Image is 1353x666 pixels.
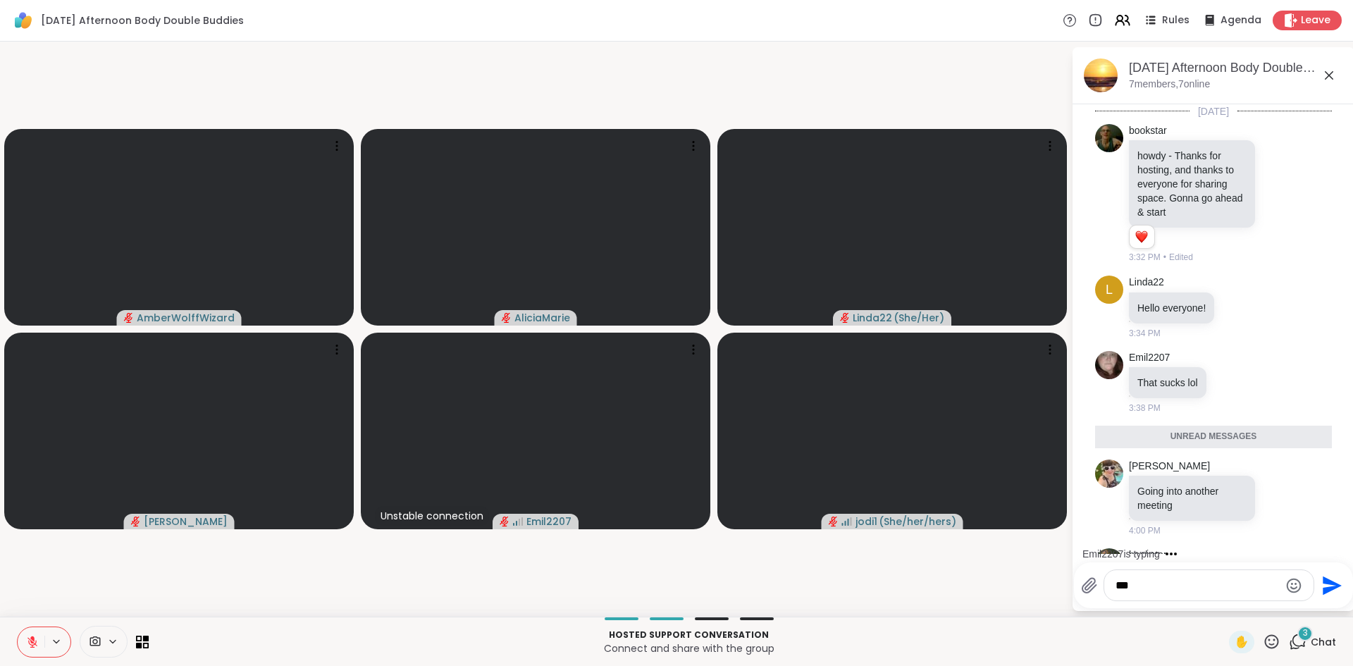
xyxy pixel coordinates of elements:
span: [DATE] [1190,104,1237,118]
span: Rules [1162,13,1190,27]
span: 3:38 PM [1129,402,1161,414]
span: jodi1 [855,514,877,529]
p: Connect and share with the group [157,641,1221,655]
span: audio-muted [502,313,512,323]
div: Unstable connection [375,506,489,526]
span: audio-muted [131,517,141,526]
span: AmberWolffWizard [137,311,235,325]
span: audio-muted [829,517,839,526]
p: Going into another meeting [1137,484,1247,512]
button: Reactions: love [1134,231,1149,242]
span: 4:00 PM [1129,524,1161,537]
div: Reaction list [1130,226,1154,248]
span: audio-muted [840,313,850,323]
img: https://sharewell-space-live.sfo3.digitaloceanspaces.com/user-generated/b8a47ca7-d82d-4d7f-9821-d... [1095,351,1123,379]
span: Agenda [1221,13,1261,27]
span: 3 [1303,627,1308,639]
span: Linda22 [853,311,892,325]
div: [DATE] Afternoon Body Double Buddies, [DATE] [1129,59,1343,77]
a: Linda22 [1129,276,1164,290]
img: https://sharewell-space-live.sfo3.digitaloceanspaces.com/user-generated/3bf5b473-6236-4210-9da2-3... [1095,460,1123,488]
p: Hosted support conversation [157,629,1221,641]
span: ( She/her/hers ) [879,514,956,529]
span: 3:34 PM [1129,327,1161,340]
div: Unread messages [1095,426,1332,448]
span: ( She/Her ) [894,311,944,325]
img: Wednesday Afternoon Body Double Buddies, Oct 15 [1084,58,1118,92]
textarea: Type your message [1116,579,1280,593]
p: 7 members, 7 online [1129,78,1210,92]
span: [PERSON_NAME] [144,514,228,529]
span: [DATE] Afternoon Body Double Buddies [41,13,244,27]
p: That sucks lol [1137,376,1198,390]
span: L [1106,280,1113,300]
a: [PERSON_NAME] [1129,460,1210,474]
span: Edited [1169,251,1193,264]
a: bookstar [1129,124,1167,138]
img: https://sharewell-space-live.sfo3.digitaloceanspaces.com/user-generated/535310fa-e9f2-4698-8a7d-4... [1095,124,1123,152]
a: Emil2207 [1129,351,1170,365]
span: ✋ [1235,634,1249,650]
p: howdy - Thanks for hosting, and thanks to everyone for sharing space. Gonna go ahead & start [1137,149,1247,219]
span: • [1163,251,1166,264]
span: Emil2207 [526,514,572,529]
span: Chat [1311,635,1336,649]
img: ShareWell Logomark [11,8,35,32]
span: audio-muted [500,517,509,526]
span: AliciaMarie [514,311,570,325]
div: Emil2207 is typing [1082,547,1160,561]
button: Emoji picker [1285,577,1302,594]
p: Hello everyone! [1137,301,1206,315]
span: Leave [1301,13,1330,27]
button: Send [1314,569,1346,601]
span: 3:32 PM [1129,251,1161,264]
span: audio-muted [124,313,134,323]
